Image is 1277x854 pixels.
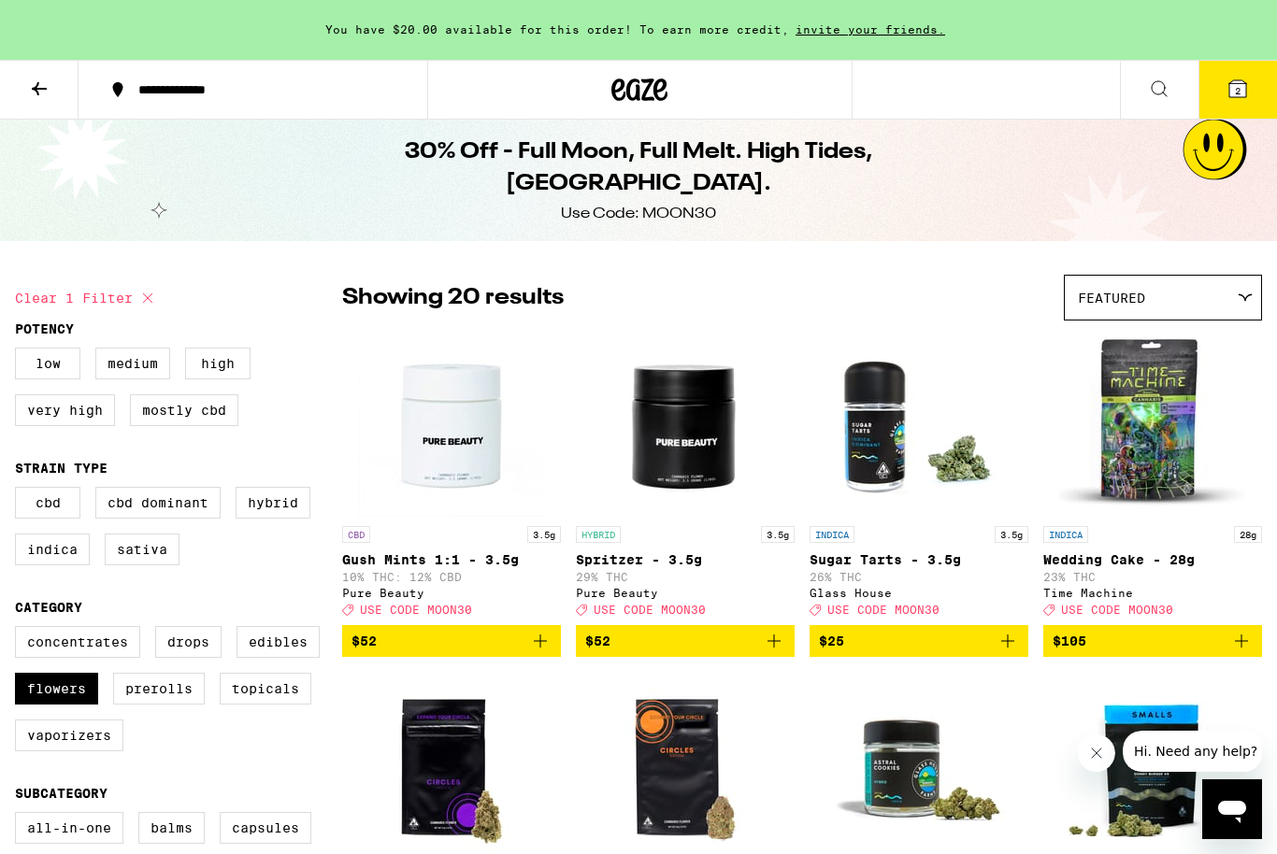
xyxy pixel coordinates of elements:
legend: Subcategory [15,786,108,801]
label: Very High [15,394,115,426]
p: 26% THC [810,571,1028,583]
a: Open page for Spritzer - 3.5g from Pure Beauty [576,330,795,625]
span: invite your friends. [789,23,952,36]
label: All-In-One [15,812,123,844]
iframe: Message from company [1123,731,1262,772]
label: CBD Dominant [95,487,221,519]
label: Concentrates [15,626,140,658]
label: High [185,348,251,379]
span: $25 [819,633,844,648]
button: 2 [1198,61,1277,119]
label: Edibles [237,626,320,658]
button: Add to bag [576,625,795,657]
a: Open page for Wedding Cake - 28g from Time Machine [1043,330,1262,625]
label: Hybrid [236,487,310,519]
p: 23% THC [1043,571,1262,583]
div: Use Code: MOON30 [561,204,716,224]
label: Sativa [105,534,179,565]
label: Balms [138,812,205,844]
label: Drops [155,626,222,658]
p: 10% THC: 12% CBD [342,571,561,583]
label: Low [15,348,80,379]
span: $52 [585,633,610,648]
div: Pure Beauty [342,587,561,599]
div: Time Machine [1043,587,1262,599]
a: Open page for Gush Mints 1:1 - 3.5g from Pure Beauty [342,330,561,625]
button: Add to bag [810,625,1028,657]
p: 3.5g [527,526,561,543]
p: 28g [1234,526,1262,543]
p: Gush Mints 1:1 - 3.5g [342,552,561,567]
img: Pure Beauty - Gush Mints 1:1 - 3.5g [358,330,545,517]
div: Glass House [810,587,1028,599]
label: Topicals [220,673,311,705]
p: Sugar Tarts - 3.5g [810,552,1028,567]
a: Open page for Sugar Tarts - 3.5g from Glass House [810,330,1028,625]
p: 3.5g [995,526,1028,543]
button: Add to bag [1043,625,1262,657]
legend: Potency [15,321,74,336]
span: USE CODE MOON30 [827,604,940,616]
label: Medium [95,348,170,379]
span: USE CODE MOON30 [594,604,706,616]
label: Flowers [15,673,98,705]
span: Featured [1078,291,1145,306]
p: INDICA [1043,526,1088,543]
iframe: Button to launch messaging window [1202,779,1262,839]
p: 29% THC [576,571,795,583]
label: Prerolls [113,673,205,705]
img: Pure Beauty - Spritzer - 3.5g [592,330,779,517]
span: $52 [352,633,377,648]
p: 3.5g [761,526,795,543]
label: Vaporizers [15,719,123,751]
span: USE CODE MOON30 [360,604,472,616]
div: Pure Beauty [576,587,795,599]
label: Capsules [220,812,311,844]
p: Spritzer - 3.5g [576,552,795,567]
h1: 30% Off - Full Moon, Full Melt. High Tides, [GEOGRAPHIC_DATA]. [298,136,979,200]
legend: Strain Type [15,461,108,476]
p: CBD [342,526,370,543]
p: HYBRID [576,526,621,543]
img: Glass House - Sugar Tarts - 3.5g [825,330,1012,517]
button: Add to bag [342,625,561,657]
button: Clear 1 filter [15,275,159,321]
label: Indica [15,534,90,565]
p: Showing 20 results [342,282,564,314]
label: CBD [15,487,80,519]
span: 2 [1235,85,1241,96]
p: INDICA [810,526,854,543]
legend: Category [15,600,82,615]
p: Wedding Cake - 28g [1043,552,1262,567]
span: USE CODE MOON30 [1061,604,1173,616]
span: You have $20.00 available for this order! To earn more credit, [325,23,789,36]
img: Time Machine - Wedding Cake - 28g [1059,330,1246,517]
label: Mostly CBD [130,394,238,426]
iframe: Close message [1078,734,1115,772]
span: $105 [1053,633,1086,648]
